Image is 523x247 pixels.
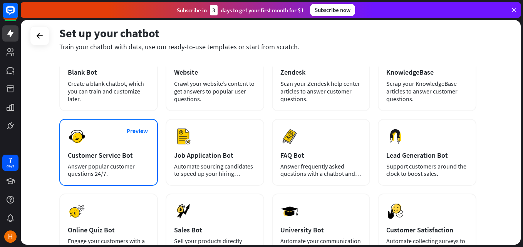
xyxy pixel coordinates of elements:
div: Subscribe now [310,4,355,16]
div: Sales Bot [174,225,256,234]
div: KnowledgeBase [386,68,468,77]
a: 7 days [2,155,18,171]
div: Website [174,68,256,77]
div: Crawl your website’s content to get answers to popular user questions. [174,80,256,103]
div: Automate sourcing candidates to speed up your hiring process. [174,163,256,177]
div: Answer popular customer questions 24/7. [68,163,149,177]
div: Answer frequently asked questions with a chatbot and save your time. [280,163,362,177]
div: Scrap your KnowledgeBase articles to answer customer questions. [386,80,468,103]
div: days [7,164,14,169]
button: Preview [122,124,153,138]
div: 7 [8,157,12,164]
div: Set up your chatbot [59,26,476,40]
button: Open LiveChat chat widget [6,3,29,26]
div: Customer Satisfaction [386,225,468,234]
div: Support customers around the clock to boost sales. [386,163,468,177]
div: FAQ Bot [280,151,362,160]
div: Zendesk [280,68,362,77]
div: 3 [210,5,218,15]
div: University Bot [280,225,362,234]
div: Train your chatbot with data, use our ready-to-use templates or start from scratch. [59,42,476,51]
div: Online Quiz Bot [68,225,149,234]
div: Blank Bot [68,68,149,77]
div: Subscribe in days to get your first month for $1 [177,5,304,15]
div: Lead Generation Bot [386,151,468,160]
div: Customer Service Bot [68,151,149,160]
div: Job Application Bot [174,151,256,160]
div: Create a blank chatbot, which you can train and customize later. [68,80,149,103]
div: Scan your Zendesk help center articles to answer customer questions. [280,80,362,103]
